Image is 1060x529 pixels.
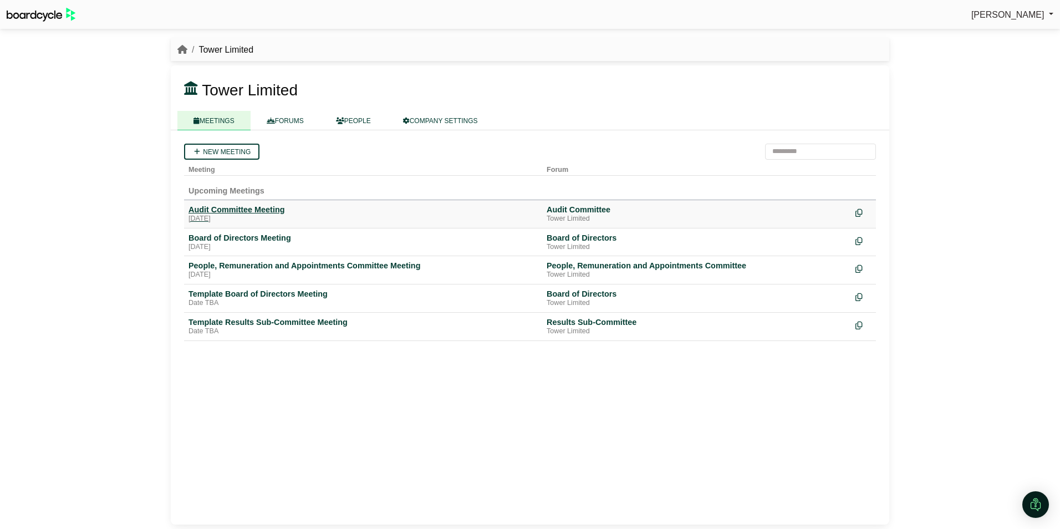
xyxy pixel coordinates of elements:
[547,261,847,279] a: People, Remuneration and Appointments Committee Tower Limited
[547,215,847,223] div: Tower Limited
[188,317,538,336] a: Template Results Sub-Committee Meeting Date TBA
[188,299,538,308] div: Date TBA
[855,317,872,332] div: Make a copy
[547,289,847,299] div: Board of Directors
[188,261,538,271] div: People, Remuneration and Appointments Committee Meeting
[855,261,872,276] div: Make a copy
[547,261,847,271] div: People, Remuneration and Appointments Committee
[547,317,847,327] div: Results Sub-Committee
[188,205,538,223] a: Audit Committee Meeting [DATE]
[188,233,538,252] a: Board of Directors Meeting [DATE]
[855,205,872,220] div: Make a copy
[7,8,75,22] img: BoardcycleBlackGreen-aaafeed430059cb809a45853b8cf6d952af9d84e6e89e1f1685b34bfd5cb7d64.svg
[542,160,851,176] th: Forum
[971,10,1044,19] span: [PERSON_NAME]
[188,271,538,279] div: [DATE]
[547,243,847,252] div: Tower Limited
[188,327,538,336] div: Date TBA
[188,261,538,279] a: People, Remuneration and Appointments Committee Meeting [DATE]
[855,233,872,248] div: Make a copy
[547,317,847,336] a: Results Sub-Committee Tower Limited
[188,215,538,223] div: [DATE]
[855,289,872,304] div: Make a copy
[1022,491,1049,518] div: Open Intercom Messenger
[547,289,847,308] a: Board of Directors Tower Limited
[188,243,538,252] div: [DATE]
[251,111,320,130] a: FORUMS
[184,144,259,160] a: New meeting
[547,205,847,223] a: Audit Committee Tower Limited
[547,327,847,336] div: Tower Limited
[184,160,542,176] th: Meeting
[188,205,538,215] div: Audit Committee Meeting
[387,111,494,130] a: COMPANY SETTINGS
[320,111,387,130] a: PEOPLE
[177,111,251,130] a: MEETINGS
[188,289,538,299] div: Template Board of Directors Meeting
[547,299,847,308] div: Tower Limited
[187,43,253,57] li: Tower Limited
[188,289,538,308] a: Template Board of Directors Meeting Date TBA
[202,82,298,99] span: Tower Limited
[188,186,264,195] span: Upcoming Meetings
[188,317,538,327] div: Template Results Sub-Committee Meeting
[547,205,847,215] div: Audit Committee
[547,271,847,279] div: Tower Limited
[547,233,847,243] div: Board of Directors
[971,8,1053,22] a: [PERSON_NAME]
[188,233,538,243] div: Board of Directors Meeting
[177,43,253,57] nav: breadcrumb
[547,233,847,252] a: Board of Directors Tower Limited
